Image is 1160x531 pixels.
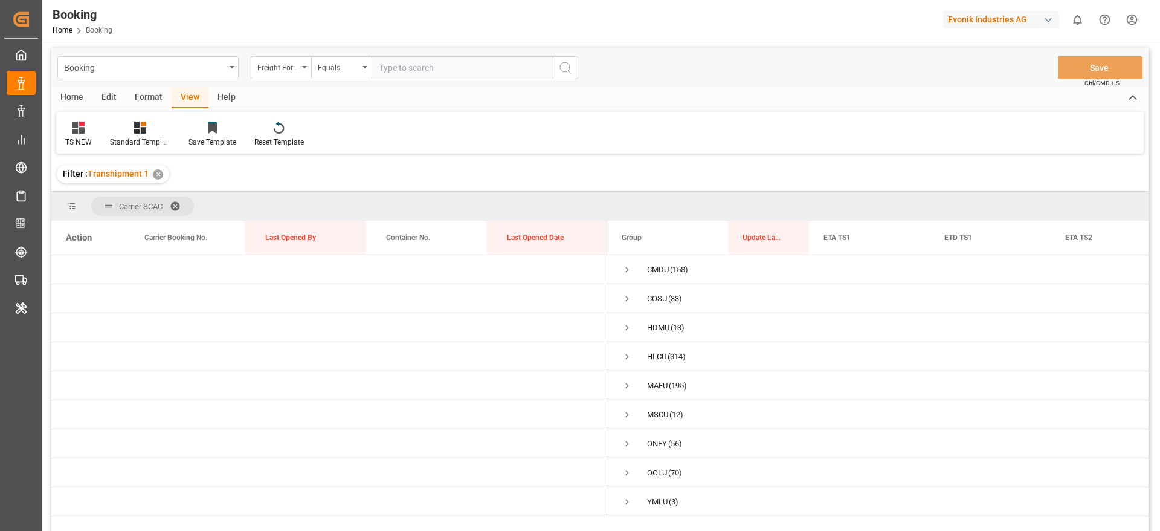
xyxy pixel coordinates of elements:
[188,137,236,148] div: Save Template
[669,488,678,516] span: (3)
[254,137,304,148] div: Reset Template
[372,56,553,79] input: Type to search
[647,430,667,458] div: ONEY
[251,56,311,79] button: open menu
[51,255,607,284] div: Press SPACE to select this row.
[670,256,688,284] span: (158)
[110,137,170,148] div: Standard Templates
[51,371,607,400] div: Press SPACE to select this row.
[63,169,88,178] span: Filter :
[1065,233,1092,242] span: ETA TS2
[669,401,683,429] span: (12)
[943,11,1059,28] div: Evonik Industries AG
[51,313,607,342] div: Press SPACE to select this row.
[647,285,667,313] div: COSU
[126,88,172,108] div: Format
[53,5,112,24] div: Booking
[1064,6,1091,33] button: show 0 new notifications
[172,88,208,108] div: View
[88,169,149,178] span: Transhipment 1
[823,233,851,242] span: ETA TS1
[51,400,607,429] div: Press SPACE to select this row.
[311,56,372,79] button: open menu
[51,284,607,313] div: Press SPACE to select this row.
[386,233,430,242] span: Container No.
[51,429,607,458] div: Press SPACE to select this row.
[92,88,126,108] div: Edit
[553,56,578,79] button: search button
[265,233,316,242] span: Last Opened By
[743,233,784,242] span: Update Last Opened By
[669,372,687,400] span: (195)
[53,26,72,34] a: Home
[647,343,666,371] div: HLCU
[507,233,564,242] span: Last Opened Date
[1058,56,1142,79] button: Save
[668,459,682,487] span: (70)
[622,233,642,242] span: Group
[647,459,667,487] div: OOLU
[51,342,607,371] div: Press SPACE to select this row.
[257,59,298,73] div: Freight Forwarder's Reference No.
[208,88,245,108] div: Help
[153,169,163,180] div: ✕
[668,285,682,313] span: (33)
[1084,79,1120,88] span: Ctrl/CMD + S
[51,458,607,487] div: Press SPACE to select this row.
[668,430,682,458] span: (56)
[144,233,207,242] span: Carrier Booking No.
[943,8,1064,31] button: Evonik Industries AG
[944,233,972,242] span: ETD TS1
[65,137,92,148] div: TS NEW
[647,401,668,429] div: MSCU
[647,314,669,342] div: HDMU
[51,88,92,108] div: Home
[57,56,239,79] button: open menu
[64,59,225,74] div: Booking
[647,488,668,516] div: YMLU
[1091,6,1118,33] button: Help Center
[671,314,685,342] span: (13)
[318,59,359,73] div: Equals
[668,343,686,371] span: (314)
[119,202,163,211] span: Carrier SCAC
[647,256,669,284] div: CMDU
[51,487,607,516] div: Press SPACE to select this row.
[647,372,668,400] div: MAEU
[66,232,92,243] div: Action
